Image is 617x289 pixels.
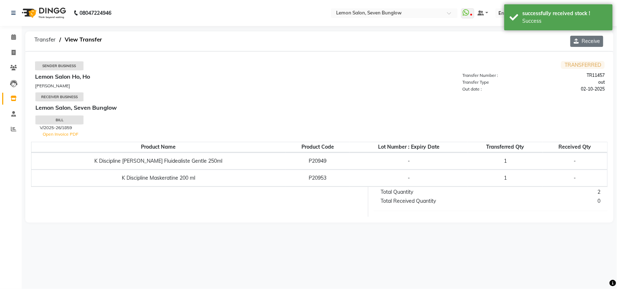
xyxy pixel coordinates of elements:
th: Received Qty [543,142,607,153]
a: Open Invoice PDF [43,131,78,137]
th: Transferred Qty [468,142,543,153]
button: Receive [570,36,603,47]
span: TRANSFERRED [561,61,605,69]
div: Transfer Type [458,79,534,86]
div: successfully received stock ! [522,10,607,17]
td: - [350,153,468,170]
div: Sender Business [35,61,83,70]
div: Total Quantity [375,188,491,196]
div: out [534,79,609,86]
div: [PERSON_NAME] [35,83,319,89]
td: P20953 [286,170,350,187]
td: 1 [468,170,543,187]
div: 02-10-2025 [534,86,609,92]
div: Bill [35,115,83,124]
b: Lemon Salon, Seven Bunglow [35,104,117,111]
div: 2 [490,188,606,196]
td: 1 [468,153,543,170]
b: 08047224946 [80,3,111,23]
span: Transfer [31,33,59,46]
div: V/2025-26/1859 [40,124,314,131]
div: Success [522,17,607,25]
img: logo [18,3,68,23]
th: Lot Number : Expiry Date [350,142,468,153]
div: TR11457 [534,72,609,79]
td: - [543,153,607,170]
b: Lemon Salon Ho, Ho [35,73,90,80]
div: Out date : [458,86,534,92]
td: P20949 [286,153,350,170]
td: K Discipline Maskeratine 200 ml [31,170,286,187]
td: K Discipline [PERSON_NAME] Fluidealiste Gentle 250ml [31,153,286,170]
td: - [350,170,468,187]
div: Transfer Number : [458,72,534,79]
div: 0 [490,197,606,205]
td: - [543,170,607,187]
div: Receiver Business [35,92,83,101]
div: Total Received Quantity [375,197,491,205]
span: View Transfer [61,33,106,46]
th: Product Code [286,142,350,153]
th: Product Name [31,142,286,153]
